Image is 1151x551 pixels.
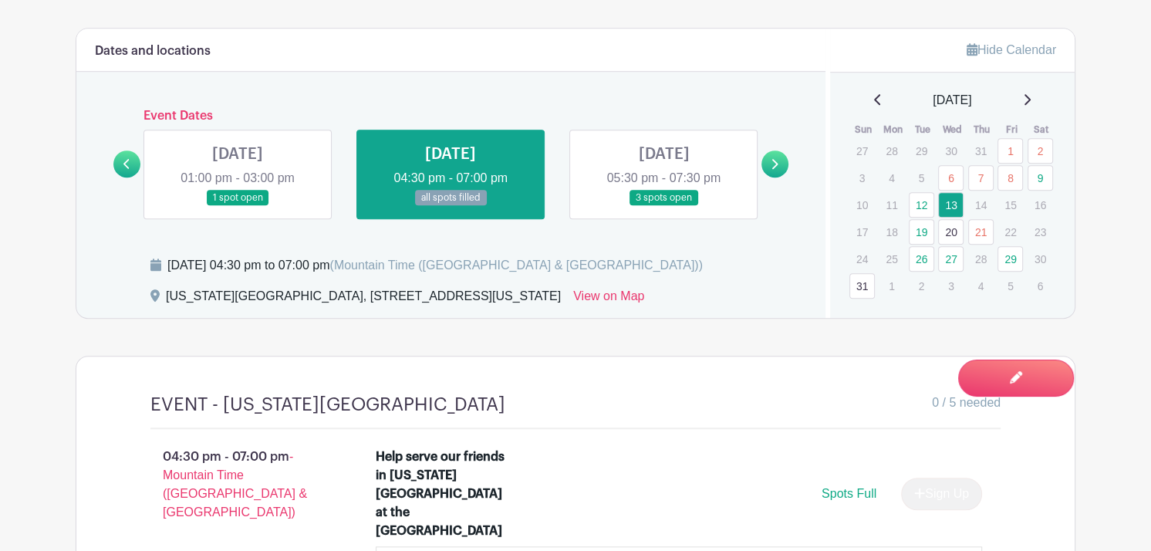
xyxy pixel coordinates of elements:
p: 28 [968,247,994,271]
p: 30 [1028,247,1053,271]
p: 27 [849,139,875,163]
a: View on Map [573,287,644,312]
p: 5 [997,274,1023,298]
p: 16 [1028,193,1053,217]
p: 11 [879,193,904,217]
th: Thu [967,122,997,137]
span: [DATE] [933,91,971,110]
a: 29 [997,246,1023,272]
a: 26 [909,246,934,272]
a: 2 [1028,138,1053,164]
a: 27 [938,246,964,272]
a: 13 [938,192,964,218]
th: Tue [908,122,938,137]
p: 31 [968,139,994,163]
p: 4 [968,274,994,298]
a: 9 [1028,165,1053,191]
div: [US_STATE][GEOGRAPHIC_DATA], [STREET_ADDRESS][US_STATE] [166,287,561,312]
a: 12 [909,192,934,218]
a: Hide Calendar [967,43,1056,56]
p: 22 [997,220,1023,244]
span: (Mountain Time ([GEOGRAPHIC_DATA] & [GEOGRAPHIC_DATA])) [329,259,702,272]
a: 31 [849,273,875,299]
a: 7 [968,165,994,191]
p: 18 [879,220,904,244]
a: 19 [909,219,934,245]
span: 0 / 5 needed [932,394,1001,412]
p: 1 [879,274,904,298]
th: Wed [937,122,967,137]
p: 15 [997,193,1023,217]
h4: EVENT - [US_STATE][GEOGRAPHIC_DATA] [150,394,505,416]
p: 17 [849,220,875,244]
a: 8 [997,165,1023,191]
p: 10 [849,193,875,217]
h6: Event Dates [140,109,761,123]
a: 21 [968,219,994,245]
th: Fri [997,122,1027,137]
p: 23 [1028,220,1053,244]
p: 14 [968,193,994,217]
p: 5 [909,166,934,190]
p: 25 [879,247,904,271]
div: Help serve our friends in [US_STATE][GEOGRAPHIC_DATA] at the [GEOGRAPHIC_DATA] [376,448,509,540]
th: Sun [849,122,879,137]
a: 1 [997,138,1023,164]
p: 6 [1028,274,1053,298]
p: 30 [938,139,964,163]
p: 04:30 pm - 07:00 pm [126,441,351,528]
th: Sat [1027,122,1057,137]
a: 6 [938,165,964,191]
p: 4 [879,166,904,190]
p: 2 [909,274,934,298]
p: 29 [909,139,934,163]
th: Mon [878,122,908,137]
a: 20 [938,219,964,245]
p: 3 [938,274,964,298]
p: 3 [849,166,875,190]
p: 24 [849,247,875,271]
div: [DATE] 04:30 pm to 07:00 pm [167,256,703,275]
span: Spots Full [822,487,876,500]
p: 28 [879,139,904,163]
h6: Dates and locations [95,44,211,59]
